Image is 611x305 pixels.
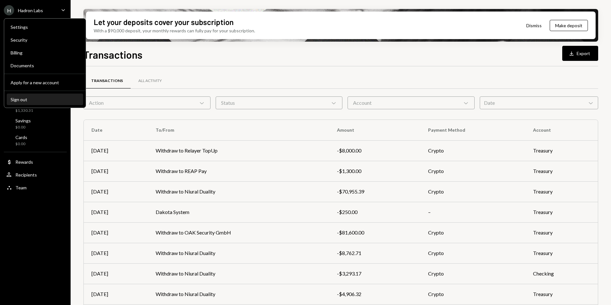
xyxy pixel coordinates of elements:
div: Security [11,37,79,43]
div: [DATE] [91,167,140,175]
td: Treasury [525,284,598,304]
td: Treasury [525,202,598,222]
div: -$8,000.00 [337,147,413,154]
div: [DATE] [91,270,140,277]
div: Apply for a new account [11,80,79,85]
div: [DATE] [91,249,140,257]
div: Recipients [15,172,37,177]
h1: Transactions [83,48,142,61]
div: Savings [15,118,31,123]
div: [DATE] [91,188,140,195]
div: $1,330.31 [15,108,34,113]
td: Withdraw to Niural Duality [148,181,329,202]
a: Billing [7,47,83,58]
div: Cards [15,135,27,140]
div: Account [348,96,475,109]
td: Withdraw to OAK Security GmbH [148,222,329,243]
div: Settings [11,24,79,30]
a: Cards$0.00 [4,133,67,148]
a: Documents [7,60,83,71]
td: – [420,202,526,222]
div: -$1,300.00 [337,167,413,175]
td: Treasury [525,181,598,202]
div: [DATE] [91,229,140,236]
div: -$3,293.17 [337,270,413,277]
th: Date [84,120,148,140]
a: Transactions [83,73,131,89]
td: Treasury [525,161,598,181]
div: With a $90,000 deposit, your monthly rewards can fully pay for your subscription. [94,27,255,34]
button: Sign out [7,94,83,105]
div: Team [15,185,27,190]
td: Crypto [420,181,526,202]
button: Apply for a new account [7,77,83,88]
div: $0.00 [15,141,27,147]
div: -$4,906.32 [337,290,413,298]
td: Crypto [420,284,526,304]
a: Rewards [4,156,67,168]
div: -$8,762.71 [337,249,413,257]
div: Let your deposits cover your subscription [94,17,234,27]
a: Recipients [4,169,67,180]
td: Withdraw to REAP Pay [148,161,329,181]
div: Action [83,96,211,109]
td: Crypto [420,161,526,181]
div: Hadron Labs [18,8,43,13]
a: Team [4,182,67,193]
th: Amount [329,120,420,140]
th: To/From [148,120,329,140]
td: Crypto [420,243,526,263]
div: -$250.00 [337,208,413,216]
div: All Activity [138,78,162,84]
td: Checking [525,263,598,284]
a: Settings [7,21,83,33]
th: Payment Method [420,120,526,140]
div: [DATE] [91,208,140,216]
td: Withdraw to Niural Duality [148,284,329,304]
td: Withdraw to Niural Duality [148,263,329,284]
div: Date [480,96,598,109]
td: Crypto [420,140,526,161]
td: Crypto [420,222,526,243]
div: -$70,955.39 [337,188,413,195]
div: [DATE] [91,147,140,154]
a: Savings$0.00 [4,116,67,131]
td: Withdraw to Niural Duality [148,243,329,263]
div: Rewards [15,159,33,165]
td: Treasury [525,243,598,263]
a: Security [7,34,83,45]
td: Dakota System [148,202,329,222]
div: $0.00 [15,125,31,130]
div: Status [216,96,343,109]
div: Documents [11,63,79,68]
a: All Activity [131,73,169,89]
div: H [4,5,14,15]
td: Treasury [525,140,598,161]
button: Dismiss [518,18,550,33]
td: Crypto [420,263,526,284]
td: Treasury [525,222,598,243]
th: Account [525,120,598,140]
td: Withdraw to Relayer TopUp [148,140,329,161]
button: Make deposit [550,20,588,31]
button: Export [562,46,598,61]
div: Transactions [91,78,123,84]
div: Sign out [11,97,79,102]
div: [DATE] [91,290,140,298]
div: Billing [11,50,79,55]
div: -$81,600.00 [337,229,413,236]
